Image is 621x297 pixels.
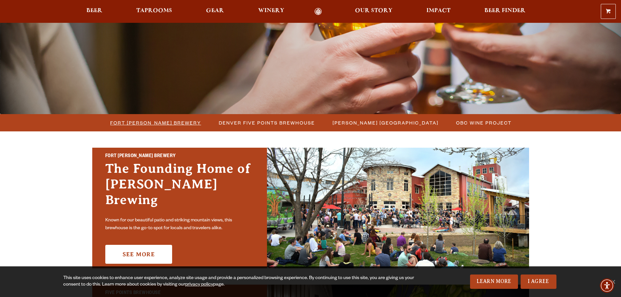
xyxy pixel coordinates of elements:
[600,278,614,293] div: Accessibility Menu
[82,8,107,15] a: Beer
[254,8,288,15] a: Winery
[329,118,442,127] a: [PERSON_NAME] [GEOGRAPHIC_DATA]
[63,275,416,288] div: This site uses cookies to enhance user experience, analyze site usage and provide a personalized ...
[105,245,172,264] a: See More
[267,148,529,268] img: Fort Collins Brewery & Taproom'
[480,8,530,15] a: Beer Finder
[215,118,318,127] a: Denver Five Points Brewhouse
[219,118,315,127] span: Denver Five Points Brewhouse
[202,8,228,15] a: Gear
[422,8,455,15] a: Impact
[306,8,331,15] a: Odell Home
[105,152,254,161] h2: Fort [PERSON_NAME] Brewery
[484,8,525,13] span: Beer Finder
[136,8,172,13] span: Taprooms
[110,118,201,127] span: Fort [PERSON_NAME] Brewery
[351,8,397,15] a: Our Story
[106,118,204,127] a: Fort [PERSON_NAME] Brewery
[333,118,438,127] span: [PERSON_NAME] [GEOGRAPHIC_DATA]
[456,118,511,127] span: OBC Wine Project
[470,275,518,289] a: Learn More
[355,8,392,13] span: Our Story
[105,217,254,232] p: Known for our beautiful patio and striking mountain views, this brewhouse is the go-to spot for l...
[258,8,284,13] span: Winery
[452,118,515,127] a: OBC Wine Project
[521,275,556,289] a: I Agree
[185,282,213,288] a: privacy policy
[86,8,102,13] span: Beer
[105,161,254,214] h3: The Founding Home of [PERSON_NAME] Brewing
[132,8,176,15] a: Taprooms
[426,8,451,13] span: Impact
[206,8,224,13] span: Gear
